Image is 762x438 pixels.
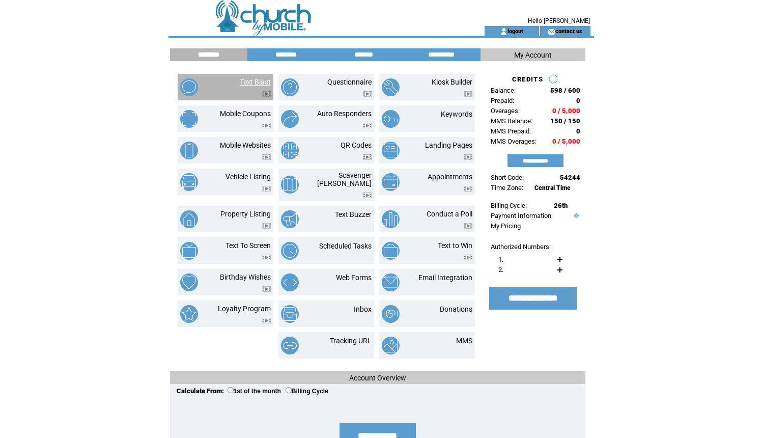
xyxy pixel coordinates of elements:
img: video.png [464,154,472,160]
img: web-forms.png [281,273,299,291]
span: Balance: [491,87,516,94]
a: Landing Pages [425,141,472,149]
img: inbox.png [281,305,299,323]
a: contact us [555,28,582,34]
img: text-to-win.png [382,242,400,260]
a: Property Listing [220,210,271,218]
a: Tracking URL [330,337,372,345]
span: Billing Cycle: [491,202,527,209]
img: video.png [262,123,271,128]
a: Appointments [428,173,472,181]
img: mobile-websites.png [180,142,198,159]
a: Loyalty Program [218,305,271,313]
img: loyalty-program.png [180,305,198,323]
img: appointments.png [382,173,400,191]
span: MMS Prepaid: [491,127,531,135]
img: birthday-wishes.png [180,273,198,291]
img: text-blast.png [180,78,198,96]
img: account_icon.gif [500,28,507,36]
img: video.png [464,223,472,229]
img: qr-codes.png [281,142,299,159]
img: video.png [363,91,372,97]
span: Time Zone: [491,184,523,191]
img: scheduled-tasks.png [281,242,299,260]
img: video.png [363,123,372,128]
a: Mobile Coupons [220,109,271,118]
a: Web Forms [336,273,372,282]
a: Inbox [354,305,372,313]
img: video.png [363,193,372,198]
img: conduct-a-poll.png [382,210,400,228]
img: video.png [262,223,271,229]
span: Account Overview [349,374,406,382]
a: Payment Information [491,212,551,220]
span: 0 [576,127,580,135]
a: Vehicle Listing [225,173,271,181]
span: CREDITS [512,75,543,83]
span: 598 / 600 [550,87,580,94]
img: tracking-url.png [281,337,299,354]
a: Auto Responders [317,109,372,118]
span: 0 / 5,000 [552,138,580,145]
a: Text Buzzer [335,210,372,218]
a: Scheduled Tasks [319,242,372,250]
img: video.png [363,154,372,160]
span: Calculate From: [177,387,224,395]
img: text-to-screen.png [180,242,198,260]
a: Questionnaire [327,78,372,86]
img: kiosk-builder.png [382,78,400,96]
label: 1st of the month [228,388,281,395]
span: 26th [554,202,568,209]
img: video.png [464,186,472,191]
span: 1. [498,256,503,263]
img: video.png [464,255,472,260]
img: video.png [262,286,271,292]
span: My Account [514,51,552,59]
span: 2. [498,266,503,273]
a: QR Codes [341,141,372,149]
a: Conduct a Poll [427,210,472,218]
a: Text to Win [438,241,472,250]
a: Kiosk Builder [432,78,472,86]
span: 0 / 5,000 [552,107,580,115]
a: Birthday Wishes [220,273,271,281]
img: donations.png [382,305,400,323]
a: Email Integration [418,273,472,282]
a: Text To Screen [225,241,271,250]
input: Billing Cycle [286,387,292,393]
a: My Pricing [491,222,521,230]
span: 54244 [560,174,580,181]
span: 0 [576,97,580,104]
img: video.png [262,91,271,97]
span: Overages: [491,107,520,115]
span: Short Code: [491,174,524,181]
img: video.png [464,91,472,97]
img: text-buzzer.png [281,210,299,228]
img: contact_us_icon.gif [548,28,555,36]
span: Authorized Numbers: [491,243,551,251]
span: MMS Balance: [491,117,532,125]
img: auto-responders.png [281,110,299,128]
a: Mobile Websites [220,141,271,149]
a: logout [507,28,523,34]
img: questionnaire.png [281,78,299,96]
span: MMS Overages: [491,138,537,145]
img: help.gif [572,213,579,218]
span: Prepaid: [491,97,514,104]
input: 1st of the month [228,387,234,393]
span: Hello [PERSON_NAME] [528,17,590,24]
a: MMS [456,337,472,345]
img: video.png [262,318,271,323]
a: Donations [440,305,472,313]
img: keywords.png [382,110,400,128]
img: video.png [262,154,271,160]
img: email-integration.png [382,273,400,291]
span: 150 / 150 [550,117,580,125]
img: mobile-coupons.png [180,110,198,128]
img: scavenger-hunt.png [281,176,299,194]
a: Scavenger [PERSON_NAME] [317,171,372,187]
img: mms.png [382,337,400,354]
span: Central Time [534,184,571,191]
img: video.png [262,186,271,191]
a: Keywords [441,110,472,118]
